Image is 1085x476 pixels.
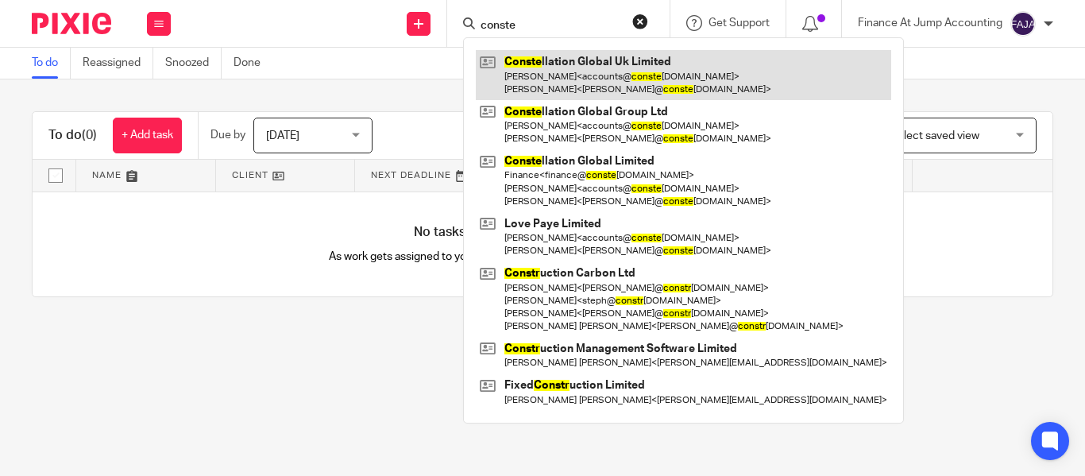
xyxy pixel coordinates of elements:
[32,13,111,34] img: Pixie
[234,48,272,79] a: Done
[709,17,770,29] span: Get Support
[33,224,1052,241] h4: No tasks for now. Relax and enjoy your day!
[210,127,245,143] p: Due by
[479,19,622,33] input: Search
[1010,11,1036,37] img: svg%3E
[83,48,153,79] a: Reassigned
[82,129,97,141] span: (0)
[266,130,299,141] span: [DATE]
[288,249,797,265] p: As work gets assigned to you it'll appear here automatically, helping you stay organised.
[32,48,71,79] a: To do
[113,118,182,153] a: + Add task
[858,15,1002,31] p: Finance At Jump Accounting
[165,48,222,79] a: Snoozed
[632,14,648,29] button: Clear
[890,130,979,141] span: Select saved view
[48,127,97,144] h1: To do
